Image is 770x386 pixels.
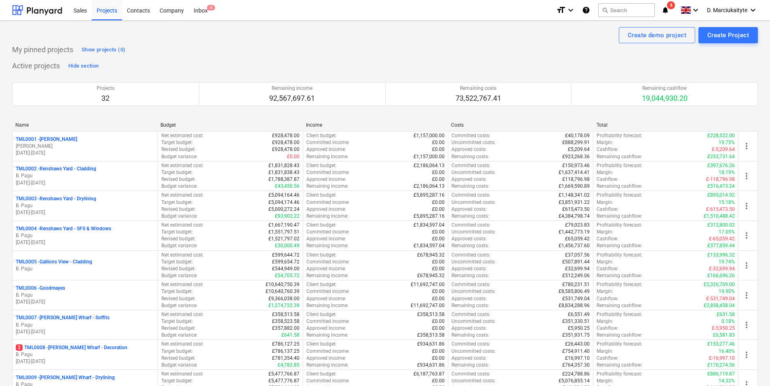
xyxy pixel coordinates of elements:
p: Client budget : [306,311,337,318]
p: Approved costs : [451,295,487,302]
p: Target budget : [161,259,193,265]
p: Remaining costs : [451,153,489,160]
p: Remaining income : [306,242,348,249]
p: £2,858,458.04 [704,302,735,309]
p: £-118,796.98 [706,176,735,183]
p: Net estimated cost : [161,192,204,199]
p: Approved costs : [451,265,487,272]
div: Create Project [707,30,749,40]
p: £150,973.46 [562,162,590,169]
p: Profitability forecast : [597,252,642,259]
p: Uncommitted costs : [451,229,496,235]
div: TML0002 -Renshaws Yard - CladdingB. Pagu[DATE]-[DATE] [16,165,154,186]
span: 2 [16,344,23,351]
p: £0.00 [432,199,445,206]
p: Remaining cashflow : [597,242,642,249]
p: Uncommitted costs : [451,259,496,265]
button: Show projects (0) [80,43,127,56]
div: Show projects (0) [82,45,125,55]
span: D. Marciukaityte [707,7,747,13]
p: Margin : [597,199,613,206]
p: £1,442,773.19 [559,229,590,235]
p: Revised budget : [161,206,196,213]
p: Client budget : [306,222,337,229]
p: TML0003 - Renshaws Yard - Drylining [16,195,96,202]
p: Budget variance : [161,332,198,339]
div: TML0001 -[PERSON_NAME][PERSON_NAME][DATE]-[DATE] [16,136,154,157]
p: TML0004 - Renshaws Yard - SFS & Windows [16,225,111,232]
p: £8,834,288.96 [559,302,590,309]
p: £5,895,287.16 [413,213,445,220]
div: Budget [160,122,299,128]
p: Target budget : [161,318,193,325]
span: more_vert [742,350,751,360]
p: Remaining costs : [451,213,489,220]
button: Search [598,3,655,17]
p: Cashflow : [597,206,618,213]
p: Target budget : [161,169,193,176]
p: Remaining income [269,85,315,92]
p: Margin : [597,169,613,176]
p: £544,949.00 [272,265,300,272]
p: Net estimated cost : [161,252,204,259]
p: £928,478.00 [272,132,300,139]
p: [PERSON_NAME] [16,143,154,150]
p: B. Pagu [16,232,154,239]
p: £397,676.26 [707,162,735,169]
p: £0.00 [432,176,445,183]
i: Knowledge base [582,5,590,15]
div: Costs [451,122,590,128]
p: TML0008 - [PERSON_NAME] Wharf - Decoration [16,344,127,351]
p: £3,851,931.22 [559,199,590,206]
p: B. Pagu [16,265,154,272]
span: more_vert [742,320,751,330]
p: TML0009 - [PERSON_NAME] Wharf - Drylining [16,374,115,381]
p: £1,669,590.89 [559,183,590,190]
p: Revised budget : [161,146,196,153]
p: 19.75% [719,139,735,146]
p: Approved income : [306,325,346,332]
p: Remaining income : [306,213,348,220]
p: £30,000.49 [275,242,300,249]
p: £888,299.91 [562,139,590,146]
p: £11,692,747.00 [411,302,445,309]
p: £1,551,797.51 [268,229,300,235]
p: £2,326,709.00 [704,281,735,288]
span: 4 [667,1,675,9]
p: £-65,059.42 [709,235,735,242]
p: £0.00 [432,206,445,213]
p: [DATE] - [DATE] [16,299,154,305]
p: Profitability forecast : [597,132,642,139]
p: Margin : [597,259,613,265]
p: Uncommitted costs : [451,288,496,295]
p: 32 [97,93,114,103]
p: £9,366,038.00 [268,295,300,302]
p: Profitability forecast : [597,192,642,199]
p: Projects [97,85,114,92]
p: £2,186,064.13 [413,183,445,190]
p: Margin : [597,288,613,295]
p: 19,044,930.20 [642,93,688,103]
p: [DATE] - [DATE] [16,358,154,365]
p: Remaining income : [306,272,348,279]
p: Approved costs : [451,325,487,332]
p: Committed costs : [451,162,490,169]
p: 17.05% [719,229,735,235]
p: £1,456,737.60 [559,242,590,249]
p: Client budget : [306,252,337,259]
p: £357,882.00 [272,325,300,332]
p: Remaining costs : [451,183,489,190]
p: Net estimated cost : [161,162,204,169]
p: £1,274,722.39 [268,302,300,309]
p: £5,950.25 [568,325,590,332]
p: £358,513.58 [272,311,300,318]
p: Remaining cashflow : [597,183,642,190]
p: £10,640,750.39 [266,281,300,288]
p: £233,731.64 [707,153,735,160]
p: Uncommitted costs : [451,139,496,146]
p: £1,834,597.04 [413,242,445,249]
span: more_vert [742,141,751,151]
p: [DATE] - [DATE] [16,150,154,157]
p: £-5,209.64 [712,146,735,153]
p: £507,891.44 [562,259,590,265]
